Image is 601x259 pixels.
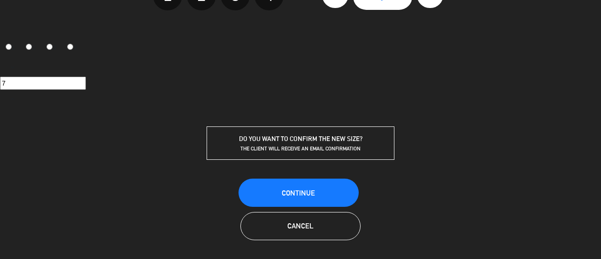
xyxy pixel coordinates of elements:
[240,145,361,152] span: THE CLIENT WILL RECEIVE AN EMAIL CONFIRMATION
[6,44,12,50] input: 1
[26,44,32,50] input: 2
[239,135,362,142] span: DO YOU WANT TO CONFIRM THE NEW SIZE?
[62,40,82,56] label: 4
[282,189,315,197] span: Continue
[21,40,41,56] label: 2
[46,44,53,50] input: 3
[239,179,359,207] button: Continue
[41,40,62,56] label: 3
[287,222,314,230] span: Cancel
[240,212,361,240] button: Cancel
[67,44,73,50] input: 4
